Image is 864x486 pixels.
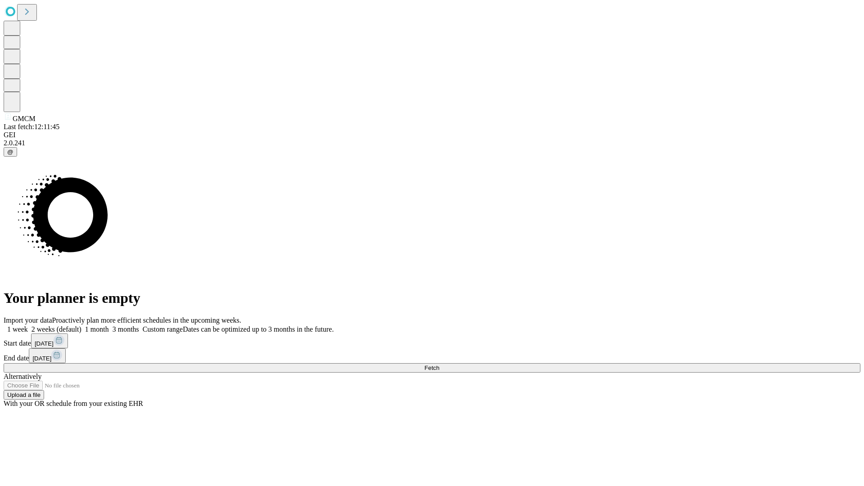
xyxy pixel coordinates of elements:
[4,363,860,373] button: Fetch
[4,373,41,380] span: Alternatively
[4,123,59,130] span: Last fetch: 12:11:45
[4,131,860,139] div: GEI
[143,325,183,333] span: Custom range
[4,400,143,407] span: With your OR schedule from your existing EHR
[31,333,68,348] button: [DATE]
[85,325,109,333] span: 1 month
[4,348,860,363] div: End date
[424,364,439,371] span: Fetch
[4,139,860,147] div: 2.0.241
[183,325,333,333] span: Dates can be optimized up to 3 months in the future.
[7,325,28,333] span: 1 week
[35,340,54,347] span: [DATE]
[31,325,81,333] span: 2 weeks (default)
[29,348,66,363] button: [DATE]
[7,148,13,155] span: @
[52,316,241,324] span: Proactively plan more efficient schedules in the upcoming weeks.
[4,290,860,306] h1: Your planner is empty
[4,390,44,400] button: Upload a file
[4,147,17,157] button: @
[13,115,36,122] span: GMCM
[4,316,52,324] span: Import your data
[4,333,860,348] div: Start date
[112,325,139,333] span: 3 months
[32,355,51,362] span: [DATE]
